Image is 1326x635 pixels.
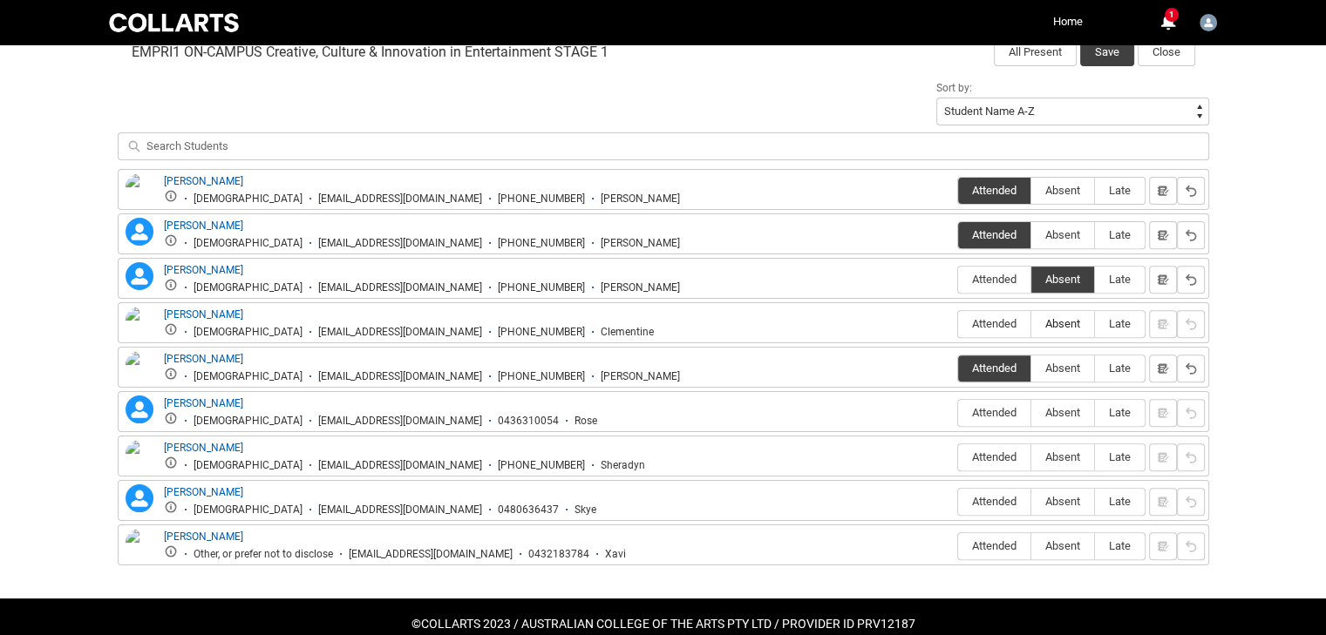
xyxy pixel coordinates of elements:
[1049,9,1087,35] a: Home
[194,326,303,339] div: [DEMOGRAPHIC_DATA]
[498,281,585,294] div: [PHONE_NUMBER]
[194,281,303,294] div: [DEMOGRAPHIC_DATA]
[164,353,243,365] a: [PERSON_NAME]
[601,193,680,206] div: [PERSON_NAME]
[1095,406,1145,419] span: Late
[605,548,626,561] div: Xavi
[575,415,597,428] div: Rose
[1031,317,1094,330] span: Absent
[1177,443,1205,471] button: Reset
[1138,38,1195,66] button: Close
[958,450,1030,463] span: Attended
[1031,228,1094,241] span: Absent
[498,415,559,428] div: 0436310054
[194,370,303,383] div: [DEMOGRAPHIC_DATA]
[575,503,596,517] div: Skye
[1095,495,1145,508] span: Late
[1149,355,1177,382] button: Notes
[1031,406,1094,419] span: Absent
[1095,361,1145,375] span: Late
[1031,495,1094,508] span: Absent
[164,530,243,543] a: [PERSON_NAME]
[126,529,153,567] img: Xavier Leficura
[1031,539,1094,552] span: Absent
[318,281,482,294] div: [EMAIL_ADDRESS][DOMAIN_NAME]
[994,38,1077,66] button: All Present
[126,440,153,478] img: Sheradyn Younes
[601,370,680,383] div: [PERSON_NAME]
[498,326,585,339] div: [PHONE_NUMBER]
[194,415,303,428] div: [DEMOGRAPHIC_DATA]
[164,308,243,321] a: [PERSON_NAME]
[601,326,654,339] div: Clementine
[194,237,303,250] div: [DEMOGRAPHIC_DATA]
[1149,177,1177,205] button: Notes
[318,237,482,250] div: [EMAIL_ADDRESS][DOMAIN_NAME]
[164,397,243,409] a: [PERSON_NAME]
[1200,14,1217,31] img: Faculty.pweber
[164,264,243,276] a: [PERSON_NAME]
[958,495,1030,508] span: Attended
[1031,361,1094,375] span: Absent
[1095,228,1145,241] span: Late
[194,459,303,472] div: [DEMOGRAPHIC_DATA]
[126,395,153,423] lightning-icon: Rose Dearinger
[1095,450,1145,463] span: Late
[958,273,1030,286] span: Attended
[194,548,333,561] div: Other, or prefer not to disclose
[164,175,243,187] a: [PERSON_NAME]
[1177,221,1205,249] button: Reset
[1157,12,1178,33] button: 1
[1149,221,1177,249] button: Notes
[958,406,1030,419] span: Attended
[601,281,680,294] div: [PERSON_NAME]
[1195,7,1221,35] button: User Profile Faculty.pweber
[958,361,1030,375] span: Attended
[318,459,482,472] div: [EMAIL_ADDRESS][DOMAIN_NAME]
[1177,488,1205,516] button: Reset
[1031,273,1094,286] span: Absent
[1177,310,1205,338] button: Reset
[498,459,585,472] div: [PHONE_NUMBER]
[601,459,645,472] div: Sheradyn
[958,184,1030,197] span: Attended
[318,326,482,339] div: [EMAIL_ADDRESS][DOMAIN_NAME]
[601,237,680,250] div: [PERSON_NAME]
[936,82,972,94] span: Sort by:
[1095,184,1145,197] span: Late
[318,503,482,517] div: [EMAIL_ADDRESS][DOMAIN_NAME]
[126,307,153,357] img: Lily Farrell-Bradbury
[318,415,482,428] div: [EMAIL_ADDRESS][DOMAIN_NAME]
[498,237,585,250] div: [PHONE_NUMBER]
[164,220,243,232] a: [PERSON_NAME]
[498,370,585,383] div: [PHONE_NUMBER]
[118,132,1209,160] input: Search Students
[958,228,1030,241] span: Attended
[1095,317,1145,330] span: Late
[1165,8,1179,22] span: 1
[164,442,243,454] a: [PERSON_NAME]
[132,44,609,61] span: EMPRI1 ON-CAMPUS Creative, Culture & Innovation in Entertainment STAGE 1
[1177,355,1205,382] button: Reset
[126,262,153,290] lightning-icon: Jessica Thomas
[1149,266,1177,294] button: Notes
[1080,38,1134,66] button: Save
[1177,399,1205,427] button: Reset
[1177,532,1205,560] button: Reset
[958,539,1030,552] span: Attended
[318,370,482,383] div: [EMAIL_ADDRESS][DOMAIN_NAME]
[126,351,153,402] img: Lynda Rivera Barquero
[126,173,153,212] img: Charles McEncroe
[1031,184,1094,197] span: Absent
[318,193,482,206] div: [EMAIL_ADDRESS][DOMAIN_NAME]
[164,486,243,498] a: [PERSON_NAME]
[126,484,153,512] lightning-icon: Skye Humphreys
[126,218,153,246] lightning-icon: Deng Jock
[498,503,559,517] div: 0480636437
[349,548,513,561] div: [EMAIL_ADDRESS][DOMAIN_NAME]
[194,193,303,206] div: [DEMOGRAPHIC_DATA]
[528,548,589,561] div: 0432183784
[1177,177,1205,205] button: Reset
[194,503,303,517] div: [DEMOGRAPHIC_DATA]
[1177,266,1205,294] button: Reset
